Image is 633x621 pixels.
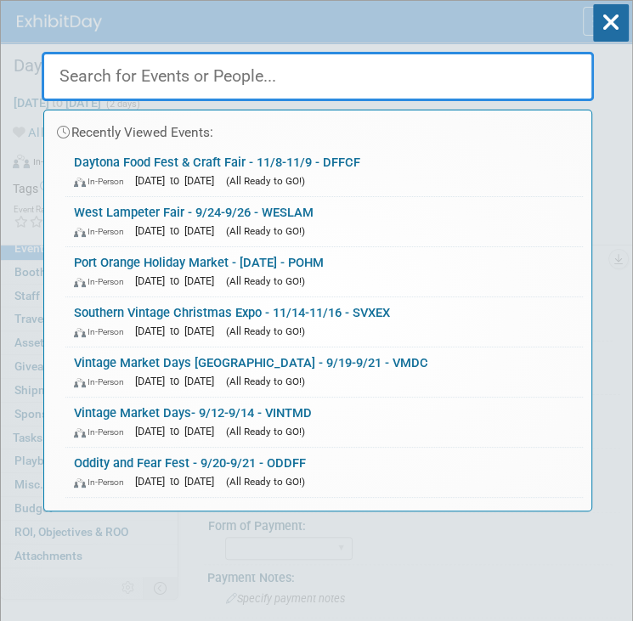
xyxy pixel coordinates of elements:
a: West Lampeter Fair - 9/24-9/26 - WESLAM In-Person [DATE] to [DATE] (All Ready to GO!) [65,197,583,246]
a: Port Orange Holiday Market - [DATE] - POHM In-Person [DATE] to [DATE] (All Ready to GO!) [65,247,583,296]
span: [DATE] to [DATE] [135,425,223,438]
span: (All Ready to GO!) [226,275,305,287]
span: In-Person [74,426,132,438]
span: [DATE] to [DATE] [135,375,223,387]
span: [DATE] to [DATE] [135,325,223,337]
a: Oddity and Fear Fest - 9/20-9/21 - ODDFF In-Person [DATE] to [DATE] (All Ready to GO!) [65,448,583,497]
span: (All Ready to GO!) [226,426,305,438]
span: (All Ready to GO!) [226,325,305,337]
span: [DATE] to [DATE] [135,174,223,187]
div: Recently Viewed Events: [53,110,583,147]
span: (All Ready to GO!) [226,375,305,387]
span: In-Person [74,376,132,387]
span: [DATE] to [DATE] [135,224,223,237]
a: Southern Vintage Christmas Expo - 11/14-11/16 - SVXEX In-Person [DATE] to [DATE] (All Ready to GO!) [65,297,583,347]
span: [DATE] to [DATE] [135,274,223,287]
a: Vintage Market Days [GEOGRAPHIC_DATA] - 9/19-9/21 - VMDC In-Person [DATE] to [DATE] (All Ready to... [65,347,583,397]
span: (All Ready to GO!) [226,225,305,237]
input: Search for Events or People... [42,52,594,101]
span: [DATE] to [DATE] [135,475,223,488]
a: Daytona Food Fest & Craft Fair - 11/8-11/9 - DFFCF In-Person [DATE] to [DATE] (All Ready to GO!) [65,147,583,196]
span: In-Person [74,176,132,187]
span: In-Person [74,276,132,287]
span: In-Person [74,326,132,337]
span: In-Person [74,226,132,237]
span: (All Ready to GO!) [226,175,305,187]
span: In-Person [74,477,132,488]
a: Vintage Market Days- 9/12-9/14 - VINTMD In-Person [DATE] to [DATE] (All Ready to GO!) [65,398,583,447]
span: (All Ready to GO!) [226,476,305,488]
